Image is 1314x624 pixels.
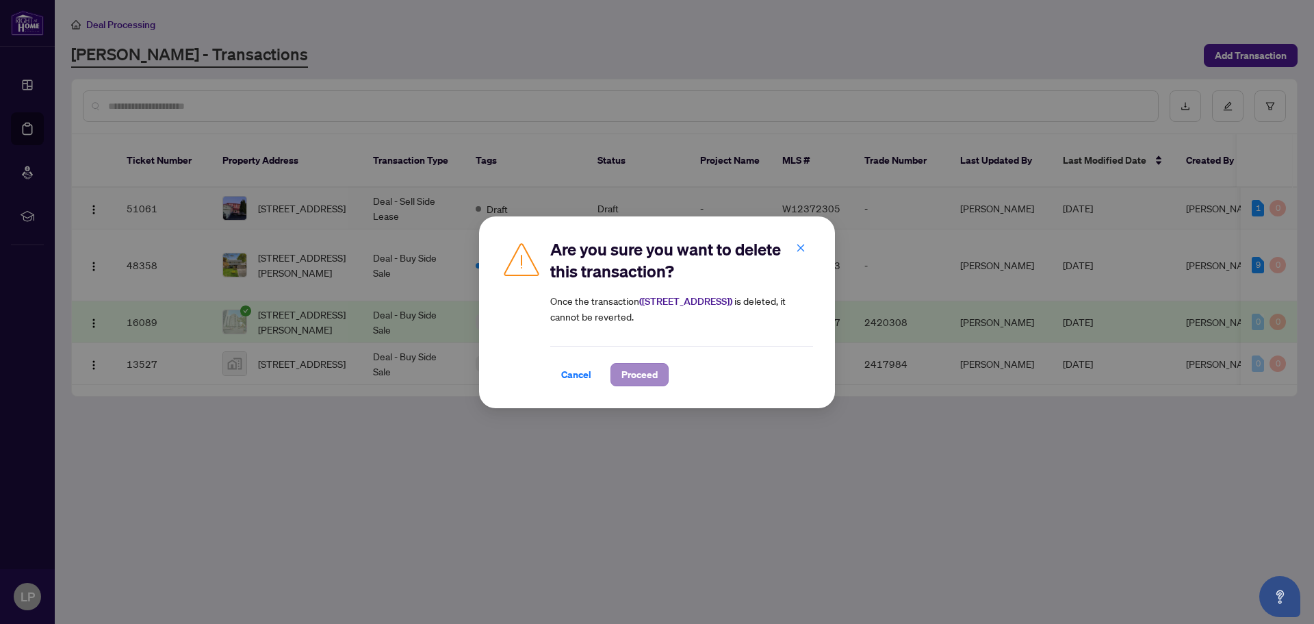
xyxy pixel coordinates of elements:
[639,295,732,308] strong: ( [STREET_ADDRESS] )
[550,293,813,324] article: Once the transaction is deleted, it cannot be reverted.
[550,238,813,282] h2: Are you sure you want to delete this transaction?
[621,364,658,386] span: Proceed
[550,363,602,386] button: Cancel
[1259,576,1300,617] button: Open asap
[610,363,669,386] button: Proceed
[561,364,591,386] span: Cancel
[796,243,806,253] span: close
